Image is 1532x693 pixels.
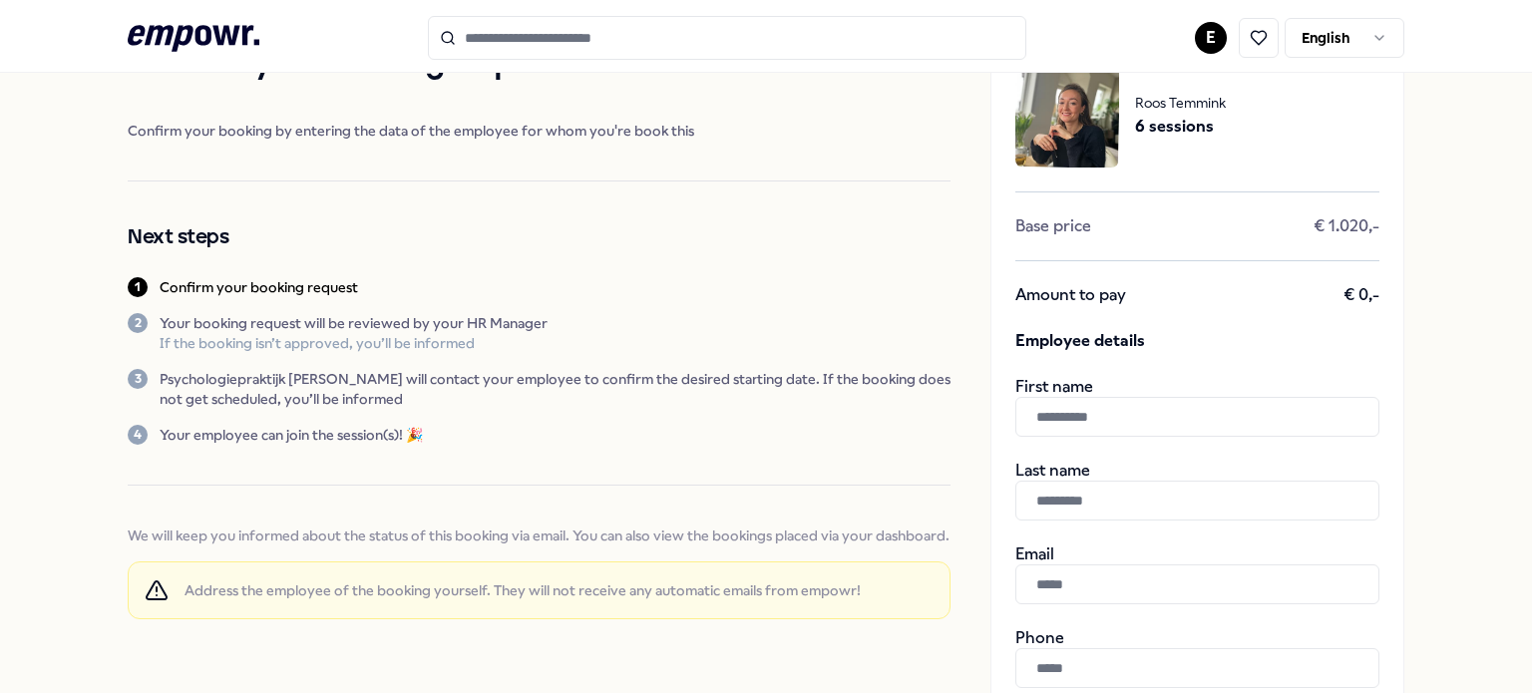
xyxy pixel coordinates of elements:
p: If the booking isn’t approved, you’ll be informed [160,333,548,353]
div: First name [1015,377,1379,437]
div: Last name [1015,461,1379,520]
p: Confirm your booking request [160,277,358,297]
button: E [1195,22,1227,54]
span: € 1.020,- [1314,216,1379,236]
span: Confirm your booking by entering the data of the employee for whom you're book this [128,121,951,141]
div: 2 [128,313,148,333]
span: Base price [1015,216,1091,236]
span: Address the employee of the booking yourself. They will not receive any automatic emails from emp... [185,580,861,600]
span: 6 sessions [1135,114,1226,140]
div: Email [1015,544,1379,604]
div: 4 [128,425,148,445]
span: Amount to pay [1015,285,1126,305]
div: 1 [128,277,148,297]
p: Psychologiepraktijk [PERSON_NAME] will contact your employee to confirm the desired starting date... [160,369,951,409]
p: Your employee can join the session(s)! 🎉 [160,425,423,445]
img: package image [1015,64,1119,168]
span: We will keep you informed about the status of this booking via email. You can also view the booki... [128,525,951,545]
input: Search for products, categories or subcategories [428,16,1026,60]
p: Your booking request will be reviewed by your HR Manager [160,313,548,333]
div: 3 [128,369,148,389]
span: € 0,- [1343,285,1379,305]
span: Employee details [1015,329,1379,353]
div: Phone [1015,628,1379,688]
h2: Next steps [128,221,951,253]
span: Roos Temmink [1135,92,1226,114]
